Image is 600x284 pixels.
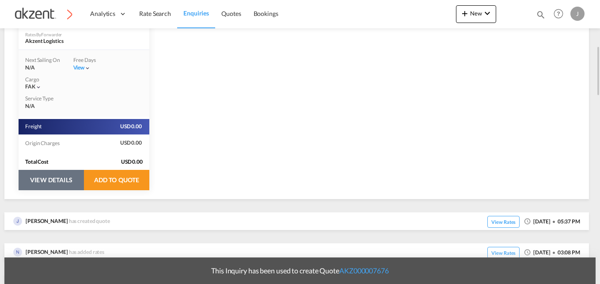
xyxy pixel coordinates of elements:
[339,266,389,275] a: AKZ000007676
[459,8,470,19] md-icon: icon-plus 400-fg
[570,7,585,21] div: J
[551,6,566,21] span: Help
[524,249,531,256] md-icon: icon-clock
[25,140,61,146] span: Origin Charges
[25,123,42,130] span: Freight
[183,9,209,17] span: Enquiries
[487,216,520,228] span: View Rates
[483,248,580,257] div: [DATE] 03:08 PM
[536,10,546,19] md-icon: icon-magnify
[84,170,149,190] button: ADD TO QUOTE
[25,76,143,84] div: Cargo
[26,249,68,255] span: [PERSON_NAME]
[459,10,493,17] span: New
[13,4,73,24] img: c72fcea0ad0611ed966209c23b7bd3dd.png
[456,5,496,23] button: icon-plus 400-fgNewicon-chevron-down
[90,9,115,18] span: Analytics
[19,170,84,190] button: VIEW DETAILS
[69,249,107,255] span: has added rates
[524,218,531,225] md-icon: icon-clock
[139,10,171,17] span: Rate Search
[483,217,580,226] div: [DATE] 05:37 PM
[254,10,278,17] span: Bookings
[551,6,570,22] div: Help
[25,95,61,103] div: Service Type
[69,218,112,224] span: has created quote
[120,139,143,147] span: USD 0.00
[25,64,60,72] div: N/A
[25,158,97,166] div: Total Cost
[25,57,60,64] div: Next Sailing On
[553,251,555,254] md-icon: icon-checkbox-blank-circle
[482,8,493,19] md-icon: icon-chevron-down
[13,217,22,226] img: 24sFaEAAAAGSURBVAMA4kxXTDkEUFEAAAAASUVORK5CYII=
[25,31,62,38] div: Rates By
[25,38,114,45] div: Akzent Logistics
[121,158,149,166] span: USD 0.00
[26,218,68,224] span: [PERSON_NAME]
[73,64,109,72] div: Viewicon-chevron-down
[221,10,241,17] span: Quotes
[553,220,555,223] md-icon: icon-checkbox-blank-circle
[120,123,143,130] span: USD 0.00
[73,57,109,64] div: Free Days
[487,247,520,259] span: View Rates
[211,266,389,275] span: This Inquiry has been used to create Quote
[25,83,35,90] span: FAK
[536,10,546,23] div: icon-magnify
[35,84,42,90] md-icon: icon-chevron-down
[84,65,91,71] md-icon: icon-chevron-down
[13,248,22,257] img: xn0whQAAAAGSURBVAMAKdJPW24NsTIAAAAASUVORK5CYII=
[25,103,35,110] span: N/A
[41,32,62,37] span: Forwarder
